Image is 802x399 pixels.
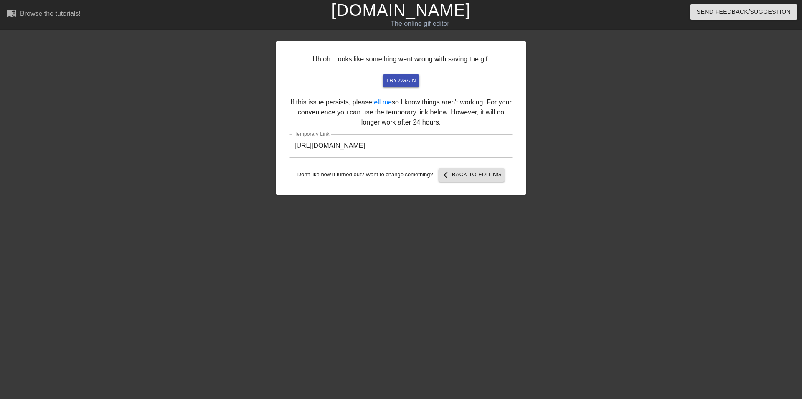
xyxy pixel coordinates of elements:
span: Back to Editing [442,170,502,180]
div: The online gif editor [272,19,569,29]
span: try again [386,76,416,86]
input: bare [289,134,513,158]
span: Send Feedback/Suggestion [697,7,791,17]
button: Send Feedback/Suggestion [690,4,797,20]
a: Browse the tutorials! [7,8,81,21]
div: Uh oh. Looks like something went wrong with saving the gif. If this issue persists, please so I k... [276,41,526,195]
div: Don't like how it turned out? Want to change something? [289,168,513,182]
button: Back to Editing [439,168,505,182]
div: Browse the tutorials! [20,10,81,17]
a: tell me [372,99,392,106]
span: menu_book [7,8,17,18]
a: [DOMAIN_NAME] [331,1,470,19]
button: try again [383,74,419,87]
span: arrow_back [442,170,452,180]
